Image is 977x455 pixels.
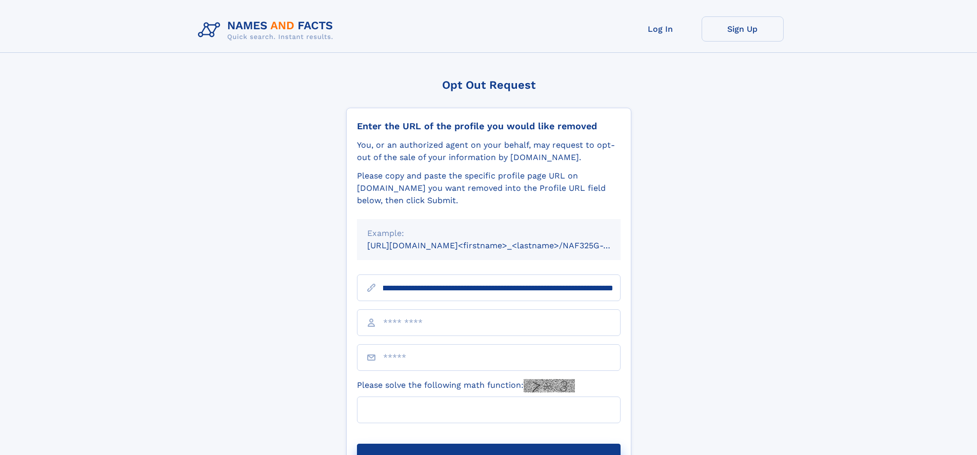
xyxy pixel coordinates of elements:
[357,139,621,164] div: You, or an authorized agent on your behalf, may request to opt-out of the sale of your informatio...
[620,16,702,42] a: Log In
[702,16,784,42] a: Sign Up
[346,78,631,91] div: Opt Out Request
[357,170,621,207] div: Please copy and paste the specific profile page URL on [DOMAIN_NAME] you want removed into the Pr...
[357,379,575,392] label: Please solve the following math function:
[194,16,342,44] img: Logo Names and Facts
[367,227,610,240] div: Example:
[357,121,621,132] div: Enter the URL of the profile you would like removed
[367,241,640,250] small: [URL][DOMAIN_NAME]<firstname>_<lastname>/NAF325G-xxxxxxxx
